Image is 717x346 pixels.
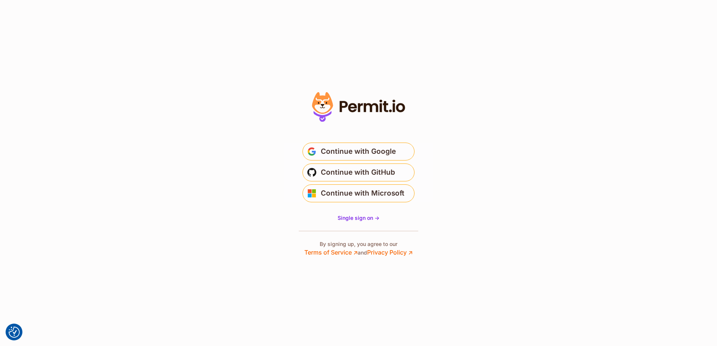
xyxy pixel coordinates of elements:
span: Single sign on -> [338,215,379,221]
a: Single sign on -> [338,214,379,222]
img: Revisit consent button [9,327,20,338]
button: Consent Preferences [9,327,20,338]
span: Continue with GitHub [321,166,395,178]
button: Continue with Google [302,143,415,160]
button: Continue with Microsoft [302,184,415,202]
a: Privacy Policy ↗ [367,249,413,256]
span: Continue with Microsoft [321,187,404,199]
p: By signing up, you agree to our and [304,240,413,257]
span: Continue with Google [321,146,396,158]
a: Terms of Service ↗ [304,249,358,256]
button: Continue with GitHub [302,163,415,181]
